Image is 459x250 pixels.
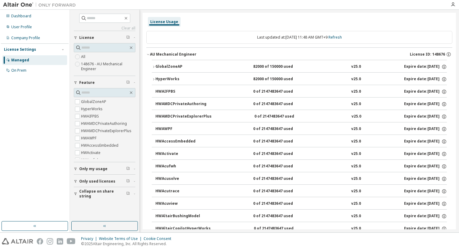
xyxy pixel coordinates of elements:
[351,176,361,182] div: v25.0
[352,114,361,119] div: v25.0
[351,189,361,194] div: v25.0
[79,189,126,199] span: Collapse on share string
[404,151,447,157] div: Expire date: [DATE]
[81,156,100,164] label: HWAcufwh
[155,164,210,169] div: HWAcufwh
[3,2,79,8] img: Altair One
[74,26,135,31] a: Clear all
[150,52,196,57] div: AU Mechanical Engineer
[404,139,447,144] div: Expire date: [DATE]
[155,135,447,148] button: HWAccessEmbedded0 of 2147483647 usedv25.0Expire date:[DATE]
[351,139,361,144] div: v25.0
[404,226,447,231] div: Expire date: [DATE]
[351,89,361,94] div: v25.0
[351,201,361,207] div: v25.0
[254,226,308,231] div: 0 of 2147483647 used
[81,241,175,246] p: © 2025 Altair Engineering, Inc. All Rights Reserved.
[351,77,361,82] div: v25.0
[404,64,447,70] div: Expire date: [DATE]
[404,89,447,94] div: Expire date: [DATE]
[155,201,210,207] div: HWAcuview
[253,77,308,82] div: 82000 of 150000 used
[146,31,452,44] div: Last updated at: [DATE] 11:48 AM GMT+9
[81,142,120,149] label: HWAccessEmbedded
[74,175,135,188] button: Only used licenses
[81,98,107,105] label: GlobalZoneAP
[81,53,87,60] label: All
[155,85,447,98] button: HWAIFPBS0 of 2147483647 usedv25.0Expire date:[DATE]
[152,73,447,86] button: HyperWorks82000 of 150000 usedv25.0Expire date:[DATE]
[155,122,447,136] button: HWAWPF0 of 2147483647 usedv25.0Expire date:[DATE]
[404,214,447,219] div: Expire date: [DATE]
[155,110,447,123] button: HWAMDCPrivateExplorerPlus0 of 2147483647 usedv25.0Expire date:[DATE]
[155,176,210,182] div: HWAcusolve
[126,166,130,171] span: Clear filter
[81,149,102,156] label: HWActivate
[74,31,135,44] button: License
[37,238,43,245] img: facebook.svg
[253,126,308,132] div: 0 of 2147483647 used
[11,68,26,73] div: On Prem
[79,179,115,184] span: Only used licenses
[81,236,99,241] div: Privacy
[351,151,361,157] div: v25.0
[351,226,361,231] div: v25.0
[351,64,361,70] div: v25.0
[404,176,447,182] div: Expire date: [DATE]
[404,201,447,207] div: Expire date: [DATE]
[254,114,309,119] div: 0 of 2147483647 used
[74,162,135,176] button: Only my usage
[253,89,308,94] div: 0 of 2147483647 used
[253,189,308,194] div: 0 of 2147483647 used
[404,101,447,107] div: Expire date: [DATE]
[146,48,452,61] button: AU Mechanical EngineerLicense ID: 148676
[81,105,104,113] label: HyperWorks
[253,101,308,107] div: 0 of 2147483647 used
[99,236,144,241] div: Website Terms of Use
[57,238,63,245] img: linkedin.svg
[126,179,130,184] span: Clear filter
[155,197,447,211] button: HWAcuview0 of 2147483647 usedv25.0Expire date:[DATE]
[81,135,98,142] label: HWAWPF
[155,98,447,111] button: HWAMDCPrivateAuthoring0 of 2147483647 usedv25.0Expire date:[DATE]
[152,60,447,74] button: GlobalZoneAP82000 of 150000 usedv25.0Expire date:[DATE]
[155,101,210,107] div: HWAMDCPrivateAuthoring
[351,126,361,132] div: v25.0
[155,139,210,144] div: HWAccessEmbedded
[11,14,31,19] div: Dashboard
[410,52,445,57] span: License ID: 148676
[155,126,210,132] div: HWAWPF
[253,64,308,70] div: 82000 of 150000 used
[351,164,361,169] div: v25.0
[81,60,135,73] label: 148676 - AU Mechanical Engineer
[79,80,95,85] span: Feature
[81,127,133,135] label: HWAMDCPrivateExplorerPlus
[253,151,308,157] div: 0 of 2147483647 used
[155,151,210,157] div: HWActivate
[404,189,447,194] div: Expire date: [DATE]
[253,214,308,219] div: 0 of 2147483647 used
[74,187,135,200] button: Collapse on share string
[126,35,130,40] span: Clear filter
[155,89,210,94] div: HWAIFPBS
[351,214,361,219] div: v25.0
[328,35,342,40] a: Refresh
[126,191,130,196] span: Clear filter
[404,77,447,82] div: Expire date: [DATE]
[4,47,36,52] div: License Settings
[253,139,308,144] div: 0 of 2147483647 used
[155,189,210,194] div: HWAcutrace
[144,236,175,241] div: Cookie Consent
[79,35,94,40] span: License
[155,226,211,231] div: HWAltairCopilotHyperWorks
[81,113,100,120] label: HWAIFPBS
[155,77,210,82] div: HyperWorks
[155,214,210,219] div: HWAltairBushingModel
[404,164,447,169] div: Expire date: [DATE]
[155,222,447,235] button: HWAltairCopilotHyperWorks0 of 2147483647 usedv25.0Expire date:[DATE]
[253,176,308,182] div: 0 of 2147483647 used
[155,210,447,223] button: HWAltairBushingModel0 of 2147483647 usedv25.0Expire date:[DATE]
[155,172,447,186] button: HWAcusolve0 of 2147483647 usedv25.0Expire date:[DATE]
[2,238,33,245] img: altair_logo.svg
[155,64,210,70] div: GlobalZoneAP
